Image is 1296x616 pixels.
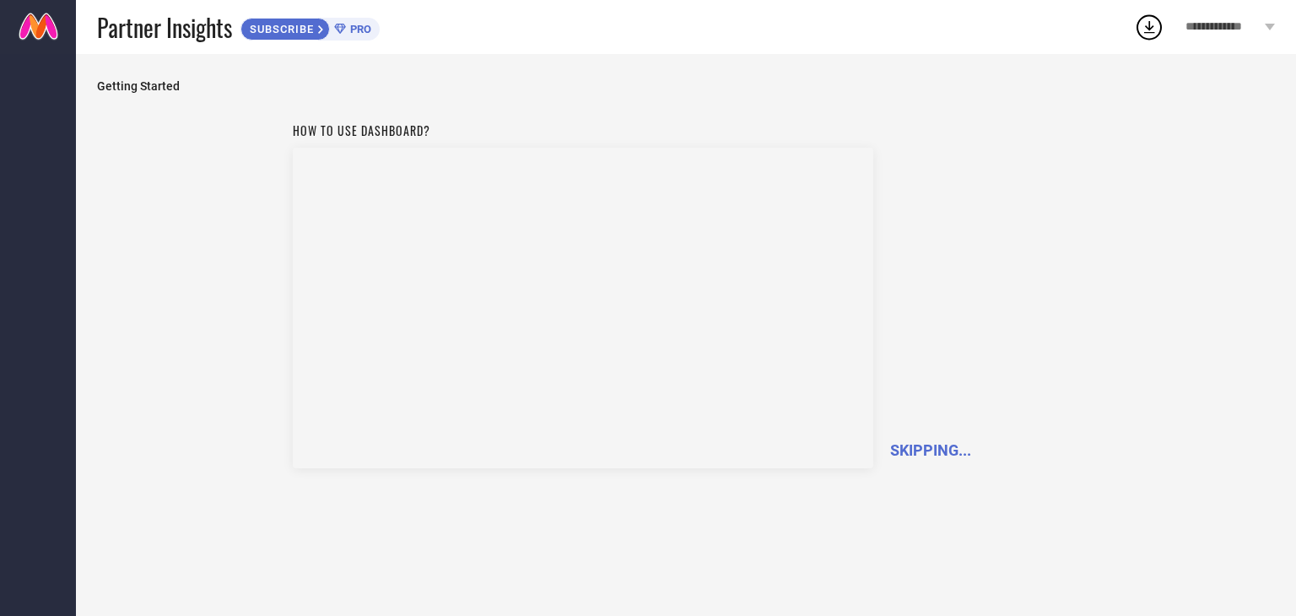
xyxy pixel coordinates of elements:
[293,122,873,139] h1: How to use dashboard?
[240,14,380,41] a: SUBSCRIBEPRO
[346,23,371,35] span: PRO
[97,10,232,45] span: Partner Insights
[1134,12,1164,42] div: Open download list
[97,79,1275,93] span: Getting Started
[293,148,873,468] iframe: Workspace Section
[241,23,318,35] span: SUBSCRIBE
[890,441,971,459] span: SKIPPING...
